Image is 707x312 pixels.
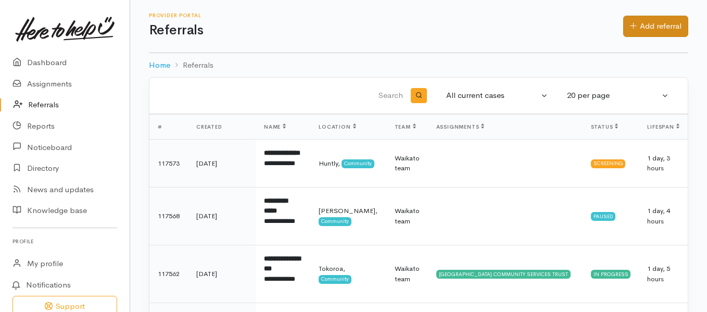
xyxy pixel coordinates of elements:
span: Community [319,217,351,226]
div: 20 per page [567,90,660,102]
a: Home [149,59,170,71]
span: Community [342,159,374,168]
h6: Profile [12,234,117,248]
button: All current cases [440,85,554,106]
li: Referrals [170,59,213,71]
button: 20 per page [561,85,675,106]
span: Status [591,123,618,130]
div: [GEOGRAPHIC_DATA] COMMUNITY SERVICES TRUST [436,270,571,278]
a: Add referral [623,16,688,37]
div: All current cases [446,90,539,102]
div: In progress [591,270,631,278]
h6: Provider Portal [149,13,623,18]
td: 117568 [149,187,188,245]
h1: Referrals [149,23,623,38]
span: Tokoroa, [319,264,345,273]
td: 117562 [149,245,188,303]
span: Team [395,123,416,130]
div: Paused [591,212,616,220]
div: Waikato team [395,153,420,173]
div: Waikato team [395,264,420,284]
span: Name [264,123,286,130]
td: 117573 [149,140,188,188]
span: 1 day, 4 hours [647,206,670,226]
span: Assignments [436,123,485,130]
time: [DATE] [196,159,217,168]
span: Lifespan [647,123,679,130]
div: Waikato team [395,206,420,226]
span: Community [319,275,351,283]
span: Huntly, [319,159,340,168]
time: [DATE] [196,211,217,220]
span: Location [319,123,356,130]
time: [DATE] [196,269,217,278]
span: [PERSON_NAME], [319,206,377,215]
div: Screening [591,159,626,168]
th: # [149,115,188,140]
span: 1 day, 5 hours [647,264,670,283]
span: 1 day, 3 hours [647,154,670,173]
nav: breadcrumb [149,53,688,78]
input: Search [162,83,405,108]
th: Created [188,115,256,140]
